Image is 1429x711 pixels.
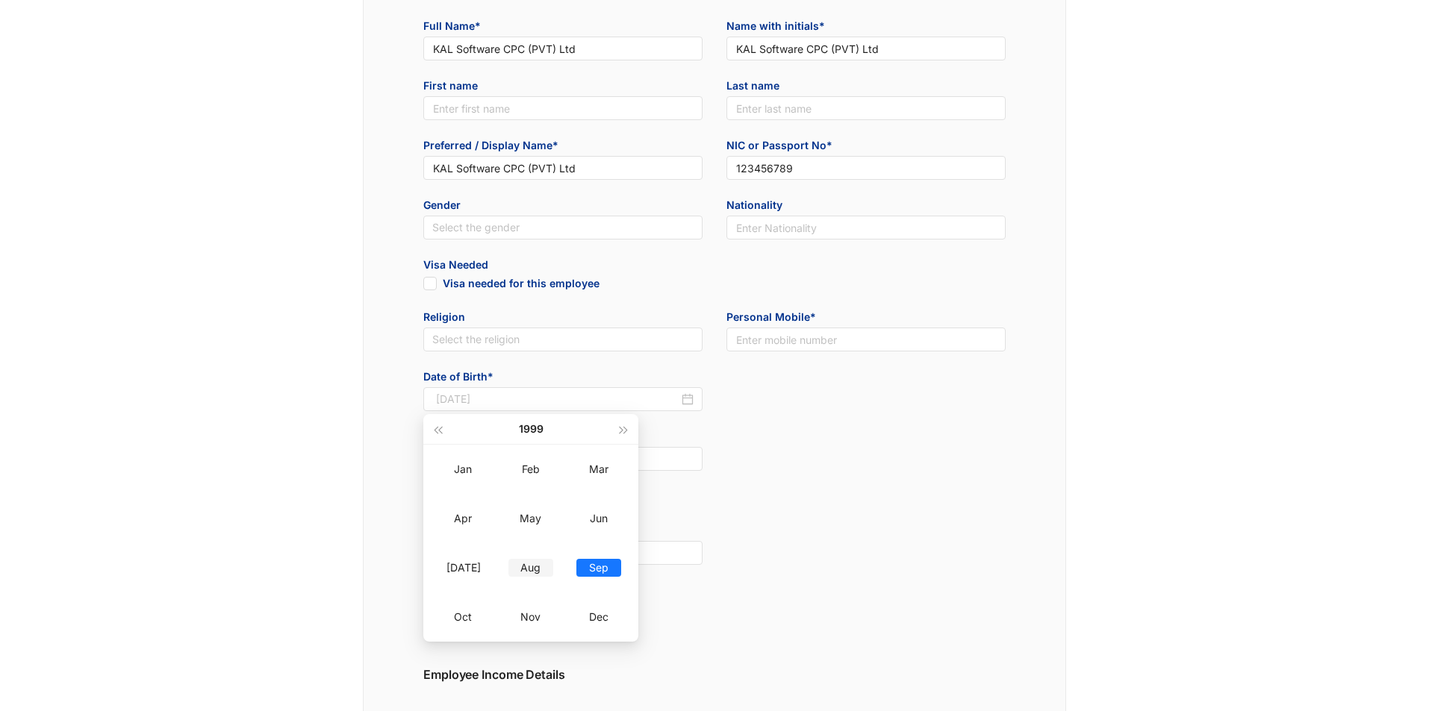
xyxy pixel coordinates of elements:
[443,277,600,292] span: Visa needed for this employee
[436,391,679,407] input: Select date
[429,592,497,642] td: 1999-10
[726,37,1006,60] input: Enter name with initials
[576,608,621,626] div: Dec
[576,510,621,527] div: Jun
[423,257,703,275] span: Visa Needed
[423,277,437,290] span: Visa needed for this employee
[726,96,1006,120] input: Enter last name
[423,369,703,387] span: Date of Birth*
[726,19,1006,37] span: Name with initials*
[564,543,632,592] td: 1999-09
[423,96,703,120] input: Enter first name
[429,494,497,543] td: 1999-04
[519,414,544,444] button: 1999
[508,510,553,527] div: May
[440,510,485,527] div: Apr
[440,608,485,626] div: Oct
[726,328,1006,351] input: Enter mobile number
[726,138,1006,156] span: NIC or Passport No*
[497,543,565,592] td: 1999-08
[726,216,1006,239] input: Enter Nationality
[429,445,497,494] td: 1999-01
[423,19,703,37] span: Full Name*
[576,460,621,478] div: Mar
[423,156,703,180] input: Enter display name
[508,608,553,626] div: Nov
[564,445,632,494] td: 1999-03
[440,460,485,478] div: Jan
[423,310,703,328] span: Religion
[726,310,1006,328] span: Personal Mobile*
[440,559,485,577] div: [DATE]
[423,665,1006,683] p: Employee Income Details
[429,543,497,592] td: 1999-07
[423,138,703,156] span: Preferred / Display Name*
[726,156,1006,180] input: Enter NIC/passport number
[726,78,1006,96] span: Last name
[497,592,565,642] td: 1999-11
[497,445,565,494] td: 1999-02
[564,494,632,543] td: 1999-06
[423,198,703,216] span: Gender
[576,559,621,577] div: Sep
[423,78,703,96] span: First name
[726,198,1006,216] span: Nationality
[423,37,703,60] input: Enter full name
[508,559,553,577] div: Aug
[497,494,565,543] td: 1999-05
[564,592,632,642] td: 1999-12
[508,460,553,478] div: Feb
